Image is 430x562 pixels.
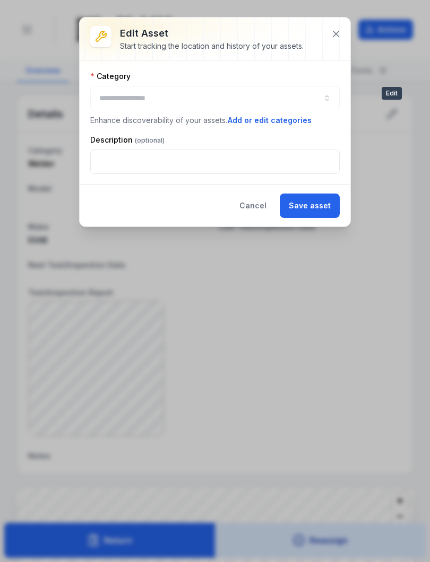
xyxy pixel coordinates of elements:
button: Cancel [230,194,276,218]
div: Start tracking the location and history of your assets. [120,41,304,51]
h3: Edit asset [120,26,304,41]
label: Category [90,71,131,82]
button: Save asset [280,194,340,218]
label: Description [90,135,165,145]
button: Add or edit categories [227,115,312,126]
p: Enhance discoverability of your assets. [90,115,340,126]
span: Edit [382,87,402,100]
